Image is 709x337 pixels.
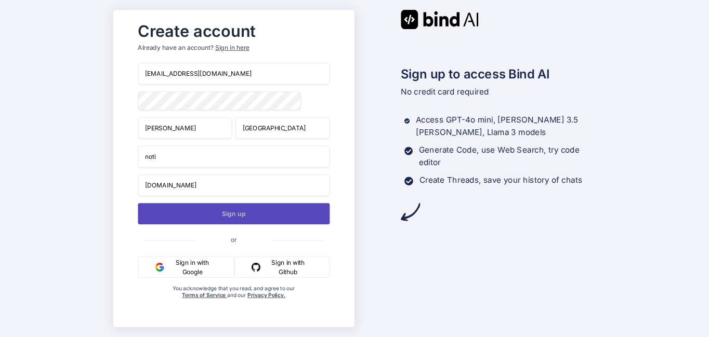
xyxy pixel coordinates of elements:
[401,203,420,222] img: arrow
[170,285,298,320] div: You acknowledge that you read, and agree to our and our
[416,114,595,139] p: Access GPT-4o mini, [PERSON_NAME] 3.5 [PERSON_NAME], Llama 3 models
[247,292,285,299] a: Privacy Policy.
[252,263,260,272] img: github
[234,257,330,278] button: Sign in with Github
[419,174,583,186] p: Create Threads, save your history of chats
[138,117,232,139] input: First Name
[401,86,596,98] p: No credit card required
[236,117,330,139] input: Last Name
[138,24,330,38] h2: Create account
[401,10,479,29] img: Bind AI logo
[138,44,330,52] p: Already have an account?
[401,64,596,83] h2: Sign up to access Bind AI
[196,228,272,250] span: or
[216,44,250,52] div: Sign in here
[138,63,330,85] input: Email
[155,263,164,272] img: google
[182,292,228,299] a: Terms of Service
[138,203,330,224] button: Sign up
[138,257,234,278] button: Sign in with Google
[138,174,330,196] input: Company website
[138,146,330,168] input: Your company name
[419,144,596,169] p: Generate Code, use Web Search, try code editor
